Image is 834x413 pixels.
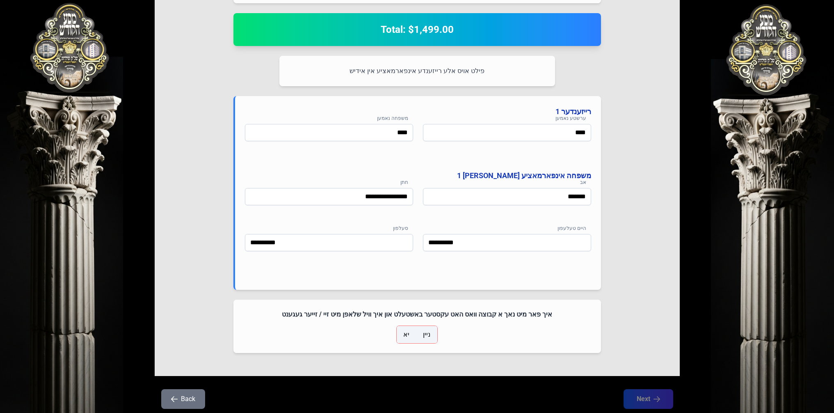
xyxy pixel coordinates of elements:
button: Next [624,389,673,409]
p-togglebutton: ניין [416,326,437,343]
p: פילט אויס אלע רייזענדע אינפארמאציע אין אידיש [289,66,545,76]
h4: איך פאר מיט נאך א קבוצה וואס האט עקסטער באשטעלט און איך וויל שלאפן מיט זיי / זייער געגענט [243,310,591,319]
h2: Total: $1,499.00 [243,23,591,36]
h4: רייזענדער 1 [245,106,591,117]
p-togglebutton: יא [397,326,416,343]
h4: משפחה אינפארמאציע [PERSON_NAME] 1 [245,170,591,181]
span: ניין [423,330,430,340]
button: Back [161,389,205,409]
span: יא [403,330,409,340]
